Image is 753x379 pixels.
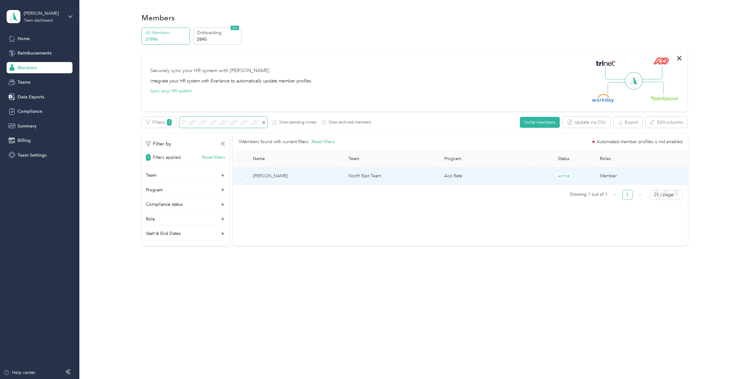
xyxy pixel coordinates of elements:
[607,82,629,95] img: Line Left Down
[153,154,181,161] p: Filters applied
[18,137,31,144] span: Billing
[610,190,620,200] button: left
[595,168,691,185] td: Member
[146,230,181,237] p: Start & End Dates
[167,119,172,126] span: 1
[238,138,308,145] p: 1 Members found with current filters
[146,140,171,148] p: Filter by
[146,216,155,222] p: Role
[312,138,334,145] button: Reset filters
[439,168,532,185] td: Aco Rate
[597,140,683,144] span: Automated member profiles is not enabled
[635,190,645,200] button: right
[18,108,42,115] span: Compliance
[718,344,753,379] iframe: Everlance-gr Chat Button Frame
[595,150,691,168] th: Roles
[344,150,439,168] th: Team
[613,193,617,197] span: left
[650,190,683,200] div: Page Size
[623,190,632,200] a: 1
[520,117,560,128] button: Invite members
[3,369,35,376] button: Help center
[145,36,188,43] p: 37896
[18,79,30,86] span: Teams
[202,154,225,161] button: Reset filters
[605,66,627,80] img: Line Left Up
[595,59,617,68] img: Trinet
[142,14,175,21] h1: Members
[18,35,30,42] span: Home
[563,117,610,128] button: Update via CSV
[642,82,664,95] img: Line Right Down
[569,190,607,199] span: Showing 1 out of 1
[326,120,371,125] label: Show archived members
[24,19,53,23] div: Team dashboard
[248,150,344,168] th: Name
[142,117,176,128] button: Filters1
[532,150,595,168] th: Status
[253,173,339,179] span: [PERSON_NAME]
[18,50,51,56] span: Reimbursements
[231,26,239,30] span: NEW
[653,57,669,65] img: ADP
[610,190,620,200] li: Previous Page
[146,201,183,208] p: Compliance status
[654,190,679,200] span: 25 / page
[146,154,151,161] span: 1
[150,88,192,94] button: Sync your HR system
[640,66,662,80] img: Line Right Up
[635,190,645,200] li: Next Page
[197,29,239,36] p: Onboarding
[146,172,157,179] p: Team
[344,168,439,185] td: North East Team
[248,168,344,185] td: Lynn Hughes
[556,173,572,179] span: ACTIVE
[650,96,679,100] img: BambooHR
[638,193,642,197] span: right
[277,120,317,125] label: Show pending invites
[150,78,312,84] div: Integrate your HR system with Everlance to automatically update member profiles.
[145,29,188,36] p: All Members
[614,117,642,128] button: Export
[24,10,63,17] div: [PERSON_NAME]
[197,36,239,43] p: 2845
[150,67,270,75] div: Securely sync your HR system with [PERSON_NAME]
[253,156,339,161] span: Name
[18,152,46,158] span: Team Settings
[18,123,36,129] span: Summary
[645,117,687,128] button: Edit columns
[146,187,163,193] p: Program
[592,94,614,103] img: Workday
[18,65,37,71] span: Members
[439,150,532,168] th: Program
[18,94,44,100] span: Data Exports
